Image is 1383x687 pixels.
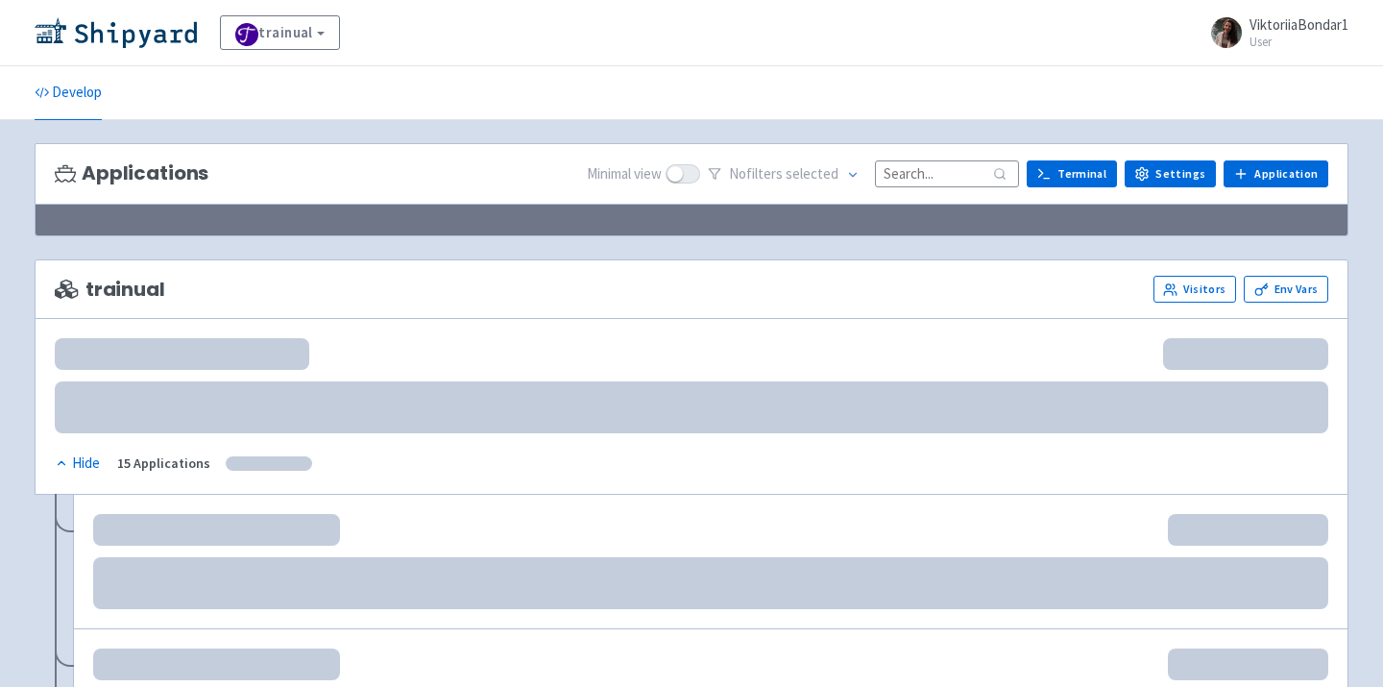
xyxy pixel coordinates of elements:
h3: Applications [55,162,208,184]
a: trainual [220,15,340,50]
button: Hide [55,453,102,475]
a: Terminal [1027,160,1117,187]
img: Shipyard logo [35,17,197,48]
a: Visitors [1153,276,1236,303]
span: ViktoriiaBondar1 [1250,15,1348,34]
span: No filter s [729,163,838,185]
div: Hide [55,453,100,475]
a: Develop [35,66,102,120]
div: 15 Applications [117,453,210,475]
small: User [1250,36,1348,48]
span: selected [786,164,838,183]
a: Env Vars [1244,276,1328,303]
span: Minimal view [587,163,662,185]
a: Settings [1125,160,1216,187]
a: ViktoriiaBondar1 User [1200,17,1348,48]
a: Application [1224,160,1328,187]
span: trainual [55,279,165,301]
input: Search... [875,160,1019,186]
